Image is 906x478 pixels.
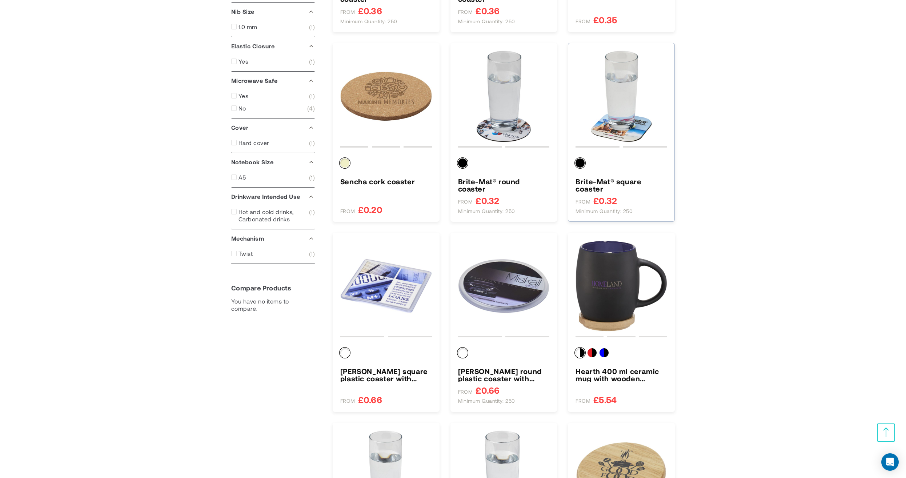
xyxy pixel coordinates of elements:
a: Hearth 400 ml ceramic mug with wooden coaster [576,367,667,382]
span: 1 [309,92,315,100]
div: Drinkware Intended Use [231,188,315,206]
div: Cover [231,119,315,137]
span: £0.36 [358,6,382,15]
div: Colour [458,348,550,360]
div: Transparent clear [340,348,349,357]
span: Compare Products [231,284,291,292]
span: Hard cover [238,139,269,146]
a: Ellison square plastic coaster with paper insert [340,367,432,382]
span: 1 [309,250,315,257]
span: £0.35 [593,15,617,24]
h3: [PERSON_NAME] round plastic coaster with paper insert [458,367,550,382]
div: Colour [576,348,667,360]
div: Microwave Safe [231,72,315,90]
span: Minimum quantity: 250 [458,208,515,214]
span: 1 [309,208,315,223]
a: Brite-Mat® square coaster [576,178,667,192]
span: £0.32 [476,196,499,205]
a: Brite-Mat® round coaster [458,178,550,192]
span: FROM [340,398,355,404]
span: FROM [576,18,590,25]
div: Natural [340,158,349,168]
img: Sencha cork coaster [340,51,432,142]
span: 1 [309,139,315,146]
span: Twist [238,250,253,257]
span: FROM [576,198,590,205]
div: Colour [458,158,550,170]
div: Colour [576,158,667,170]
a: 1.0 mm 1 [231,23,315,31]
a: Hard cover 1 [231,139,315,146]
a: A5 1 [231,174,315,181]
div: Nib Size [231,3,315,21]
a: Hot and cold drinks, Carbonated drinks 1 [231,208,315,223]
div: Solid black&Red [588,348,597,357]
span: A5 [238,174,246,181]
span: Minimum quantity: 250 [458,18,515,25]
a: Ellison round plastic coaster with paper insert [458,367,550,382]
span: FROM [576,398,590,404]
div: Colour [340,348,432,360]
img: Brite-Mat® round coaster [458,51,550,142]
div: Open Intercom Messenger [881,453,899,471]
div: Solid black [576,158,585,168]
span: Yes [238,92,248,100]
span: 1 [309,58,315,65]
div: Mechanism [231,229,315,248]
div: Notebook Size [231,153,315,171]
span: £0.66 [358,395,382,404]
span: Minimum quantity: 250 [340,18,397,25]
div: Solid black [458,158,467,168]
a: No 4 [231,105,315,112]
a: Yes 1 [231,92,315,100]
a: Yes 1 [231,58,315,65]
img: Ellison round plastic coaster with paper insert [458,240,550,332]
div: Solid black&White [576,348,585,357]
div: Solid black&Blue [600,348,609,357]
div: Elastic Closure [231,37,315,55]
span: £0.36 [476,6,500,15]
div: Colour [340,158,432,170]
span: FROM [340,9,355,15]
div: Transparent clear [458,348,467,357]
img: Brite-Mat® square coaster [576,51,667,142]
span: £0.20 [358,205,382,214]
span: FROM [458,198,473,205]
h3: [PERSON_NAME] square plastic coaster with paper insert [340,367,432,382]
span: 1.0 mm [238,23,257,31]
span: £0.66 [476,386,500,395]
span: Minimum quantity: 250 [576,208,633,214]
span: FROM [340,208,355,214]
span: FROM [458,9,473,15]
span: No [238,105,246,112]
span: 1 [309,174,315,181]
span: 4 [307,105,315,112]
span: 1 [309,23,315,31]
span: Minimum quantity: 250 [458,398,515,404]
span: £5.54 [593,395,617,404]
img: Hearth 400 ml ceramic mug with wooden coaster [576,240,667,332]
div: You have no items to compare. [231,298,315,312]
span: Yes [238,58,248,65]
span: Hot and cold drinks, Carbonated drinks [238,208,309,223]
span: £0.32 [593,196,617,205]
span: FROM [458,389,473,395]
a: Twist 1 [231,250,315,257]
a: Sencha cork coaster [340,178,432,185]
img: Ellison square plastic coaster with paper insert [340,240,432,332]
